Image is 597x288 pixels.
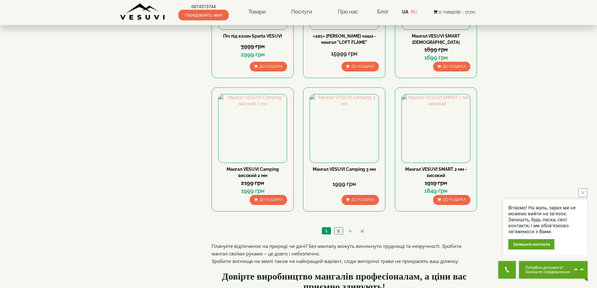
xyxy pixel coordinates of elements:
[218,42,287,50] div: 3999 грн
[242,5,272,19] a: Товари
[405,167,467,178] a: Мангал VESUVI SMART 2 мм - високий
[411,9,417,14] a: RU
[325,228,327,233] span: 1
[401,45,470,54] div: 1899 грн
[310,94,378,163] img: Мангал VESUVI Camping 3 мм
[313,167,376,172] a: Мангал VESUVI Camping 3 мм
[218,50,287,59] div: 2999 грн
[334,228,343,234] a: 2
[342,195,379,205] button: До кошика
[443,64,466,69] span: До кошика
[433,195,470,205] button: До кошика
[346,228,354,234] a: >
[402,9,408,14] a: UA
[178,10,229,20] span: Передзвоніть мені
[212,242,477,257] p: Плануєте відпочинок на природі чи дачі? Без мангалу можуть виникнути труднощі та незручності. Зро...
[259,64,283,69] span: До кошика
[212,257,477,265] p: Зробити вогнище на землі також не найкращий варіант, сліди вигорілої трави не прикрасять ваш діля...
[432,8,477,15] button: 0 товар(ів) - 0грн
[250,195,287,205] button: До кошика
[310,50,379,58] div: 15999 грн
[250,62,287,71] button: До кошика
[433,62,470,71] button: До кошика
[223,34,282,39] a: Піч під казан Sparta VESUVI
[342,62,379,71] button: До кошика
[178,3,229,10] a: 0674573744
[519,261,588,279] button: Chat button
[525,270,571,274] span: Залиште повідомлення
[525,265,571,270] span: Потрібна допомога?
[439,9,475,14] span: 0 товар(ів) - 0грн
[351,197,374,202] span: До кошика
[218,187,287,195] div: 1999 грн
[310,180,379,188] div: 1999 грн
[401,187,470,195] div: 1849 грн
[351,64,374,69] span: До кошика
[218,94,287,163] img: Мангал VESUVI Camping високий 2 мм
[443,197,466,202] span: До кошика
[357,228,367,234] a: >|
[313,34,376,45] a: «2в1» [PERSON_NAME] чаша - мангал "LOFT FLAME"
[332,5,364,19] a: Про нас
[401,54,470,62] div: 1699 грн
[227,167,279,178] a: Мангал VESUVI Camping високий 2 мм
[377,8,389,15] a: Блог
[498,261,516,279] button: Get Call button
[508,239,554,249] div: Залишити контакти
[412,34,460,45] a: Мангал VESUVI SMART [DEMOGRAPHIC_DATA]
[401,179,470,187] div: 1919 грн
[508,205,582,235] div: Вітаємо! На жаль, зараз ми не можемо вийти на зв'язок. Залишіть, будь ласка, свої контакти, і ми ...
[579,188,587,197] button: close button
[120,3,165,20] img: Завод VESUVI
[285,5,318,19] a: Послуги
[259,197,283,202] span: До кошика
[402,94,470,163] img: Мангал VESUVI SMART 2 мм - високий
[218,179,287,187] div: 2199 грн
